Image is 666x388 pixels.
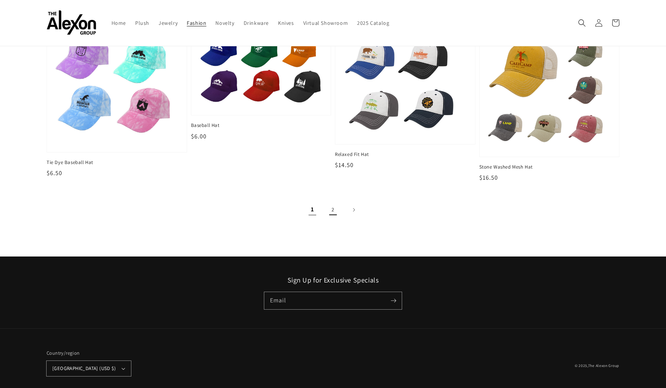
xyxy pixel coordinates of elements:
a: Jewelry [154,15,182,31]
span: Page 1 [304,201,321,218]
button: [GEOGRAPHIC_DATA] (USD $) [47,361,131,376]
a: The Alexon Group [588,363,619,368]
span: $6.00 [191,132,207,140]
a: 2025 Catalog [352,15,394,31]
a: Stone Washed Mesh Hat Stone Washed Mesh Hat $16.50 [479,25,620,182]
img: The Alexon Group [47,11,96,36]
a: Baseball Hat Baseball Hat $6.00 [191,25,331,141]
a: Home [107,15,131,31]
span: Virtual Showroom [303,19,348,26]
span: Novelty [215,19,234,26]
span: Jewelry [158,19,178,26]
span: Plush [135,19,149,26]
a: Relaxed Fit Hat Relaxed Fit Hat $14.50 [335,25,475,170]
span: $6.50 [47,169,62,177]
a: Tie Dye Baseball Hat Tie Dye Baseball Hat $6.50 [47,25,187,178]
img: Relaxed Fit Hat [343,33,467,136]
span: Stone Washed Mesh Hat [479,164,620,170]
a: Novelty [211,15,239,31]
img: Tie Dye Baseball Hat [55,33,179,144]
summary: Search [574,15,590,31]
a: Page 2 [325,201,341,218]
span: Fashion [187,19,206,26]
img: Stone Washed Mesh Hat [487,33,612,149]
small: © 2025, [575,363,619,368]
a: Fashion [182,15,211,31]
span: Baseball Hat [191,122,331,129]
span: $14.50 [335,161,354,169]
h2: Country/region [47,349,131,357]
span: Home [112,19,126,26]
button: Subscribe [385,292,402,309]
span: 2025 Catalog [357,19,389,26]
a: Drinkware [239,15,273,31]
span: Knives [278,19,294,26]
a: Virtual Showroom [299,15,353,31]
nav: Pagination [47,201,619,218]
a: Next page [345,201,362,218]
h2: Sign Up for Exclusive Specials [47,276,619,284]
span: Tie Dye Baseball Hat [47,159,187,166]
a: Knives [273,15,299,31]
a: Plush [131,15,154,31]
span: Drinkware [244,19,269,26]
span: Relaxed Fit Hat [335,151,475,158]
img: Baseball Hat [199,33,323,108]
span: $16.50 [479,174,498,182]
